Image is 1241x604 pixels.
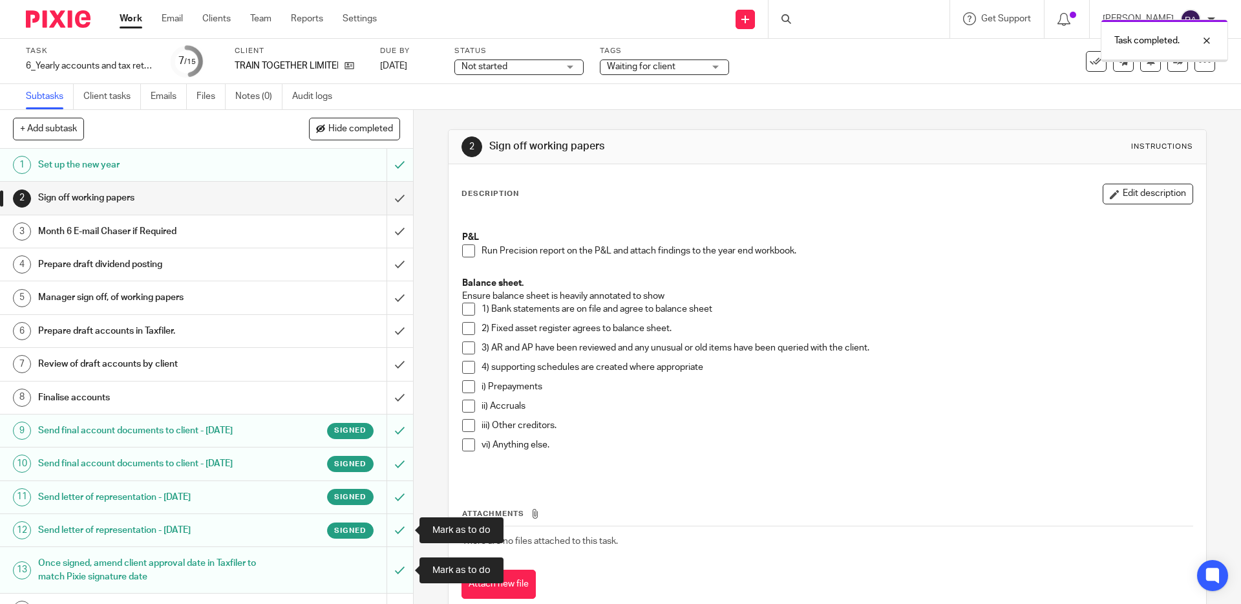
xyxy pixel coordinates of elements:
p: Run Precision report on the P&L and attach findings to the year end workbook. [482,244,1192,257]
a: Client tasks [83,84,141,109]
button: Attach new file [461,570,536,599]
p: ii) Accruals [482,400,1192,413]
a: Emails [151,84,187,109]
label: Due by [380,46,438,56]
h1: Send letter of representation - [DATE] [38,488,262,507]
h1: Prepare draft dividend posting [38,255,262,274]
div: 5 [13,289,31,307]
a: Email [162,12,183,25]
label: Task [26,46,155,56]
div: 10 [13,455,31,473]
h1: Month 6 E-mail Chaser if Required [38,222,262,241]
a: Files [196,84,226,109]
p: 3) AR and AP have been reviewed and any unusual or old items have been queried with the client. [482,341,1192,354]
h1: Set up the new year [38,155,262,175]
p: Task completed. [1114,34,1180,47]
p: Description [461,189,519,199]
button: Edit description [1103,184,1193,204]
span: Signed [334,425,366,436]
p: vi) Anything else. [482,438,1192,451]
p: Ensure balance sheet is heavily annotated to show [462,290,1192,303]
div: 12 [13,521,31,539]
h1: Manager sign off, of working papers [38,288,262,307]
p: 2) Fixed asset register agrees to balance sheet. [482,322,1192,335]
small: /15 [184,58,196,65]
a: Clients [202,12,231,25]
a: Reports [291,12,323,25]
span: Waiting for client [607,62,675,71]
img: Pixie [26,10,90,28]
p: 1) Bank statements are on file and agree to balance sheet [482,303,1192,316]
span: [DATE] [380,61,407,70]
div: Instructions [1131,142,1193,152]
h1: Sign off working papers [38,188,262,208]
span: There are no files attached to this task. [462,537,618,546]
h1: Send final account documents to client - [DATE] [38,421,262,440]
div: 2 [13,189,31,208]
button: + Add subtask [13,118,84,140]
div: 9 [13,422,31,440]
p: 4) supporting schedules are created where appropriate [482,361,1192,374]
strong: P&L [462,233,479,242]
span: Signed [334,458,366,469]
span: Not started [461,62,507,71]
span: Hide completed [328,124,393,135]
a: Audit logs [292,84,342,109]
h1: Send letter of representation - [DATE] [38,521,262,540]
label: Tags [600,46,729,56]
div: 7 [178,54,196,69]
p: TRAIN TOGETHER LIMITED [235,59,338,72]
div: 7 [13,355,31,373]
span: Signed [334,525,366,536]
div: 6 [13,322,31,340]
div: 11 [13,488,31,506]
h1: Review of draft accounts by client [38,354,262,374]
div: 6_Yearly accounts and tax return [26,59,155,72]
h1: Sign off working papers [489,140,855,153]
img: svg%3E [1180,9,1201,30]
h1: Once signed, amend client approval date in Taxfiler to match Pixie signature date [38,554,262,587]
label: Status [454,46,584,56]
a: Work [120,12,142,25]
a: Team [250,12,271,25]
h1: Finalise accounts [38,388,262,407]
div: 3 [13,222,31,241]
h1: Prepare draft accounts in Taxfiler. [38,321,262,341]
div: 13 [13,561,31,579]
div: 4 [13,255,31,274]
strong: Balance sheet. [462,279,524,288]
span: Attachments [462,510,524,517]
h1: Send final account documents to client - [DATE] [38,454,262,473]
div: 1 [13,156,31,174]
a: Notes (0) [235,84,282,109]
p: i) Prepayments [482,380,1192,393]
div: 8 [13,389,31,407]
a: Subtasks [26,84,74,109]
span: Signed [334,491,366,502]
button: Hide completed [309,118,400,140]
div: 2 [461,136,482,157]
label: Client [235,46,364,56]
a: Settings [343,12,377,25]
p: iii) Other creditors. [482,419,1192,432]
